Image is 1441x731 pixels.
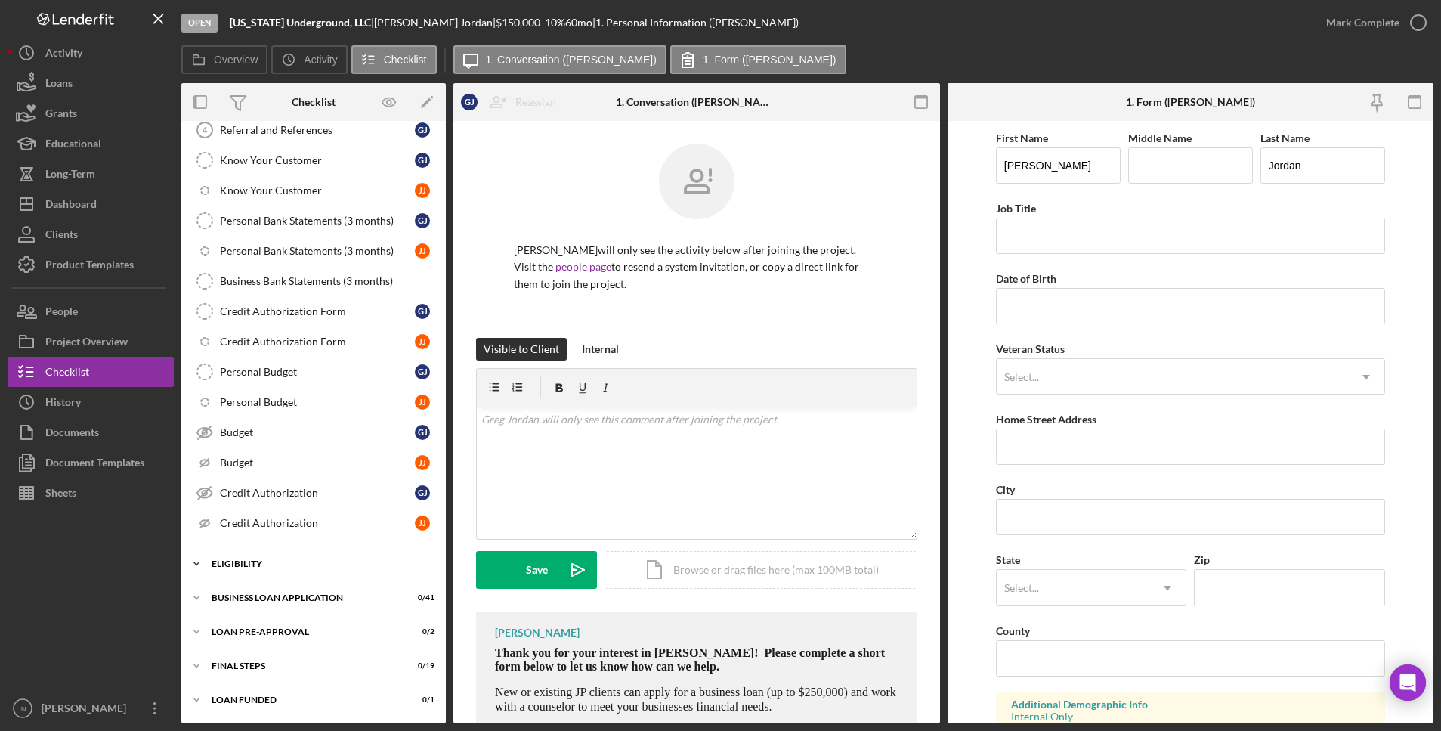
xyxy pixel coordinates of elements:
[407,695,434,705] div: 0 / 1
[1390,664,1426,701] div: Open Intercom Messenger
[189,357,438,387] a: Personal BudgetGJ
[8,68,174,98] a: Loans
[8,357,174,387] button: Checklist
[189,417,438,448] a: BudgetGJ
[8,159,174,189] button: Long-Term
[189,236,438,266] a: Personal Bank Statements (3 months)JJ
[45,129,101,163] div: Educational
[214,54,258,66] label: Overview
[45,38,82,72] div: Activity
[1011,711,1370,723] div: Internal Only
[996,202,1036,215] label: Job Title
[1011,698,1370,711] div: Additional Demographic Info
[514,242,880,293] p: [PERSON_NAME] will only see the activity below after joining the project. Visit the to resend a s...
[45,448,144,482] div: Document Templates
[1128,132,1192,144] label: Middle Name
[582,338,619,361] div: Internal
[415,304,430,319] div: G J
[8,249,174,280] button: Product Templates
[495,627,580,639] div: [PERSON_NAME]
[8,448,174,478] button: Document Templates
[212,695,397,705] div: LOAN FUNDED
[220,517,415,529] div: Credit Authorization
[220,184,415,197] div: Know Your Customer
[189,175,438,206] a: Know Your CustomerJJ
[220,396,415,408] div: Personal Budget
[592,17,799,29] div: | 1. Personal Information ([PERSON_NAME])
[545,17,565,29] div: 10 %
[407,593,434,602] div: 0 / 41
[220,275,438,287] div: Business Bank Statements (3 months)
[45,296,78,330] div: People
[45,159,95,193] div: Long-Term
[8,296,174,327] button: People
[220,426,415,438] div: Budget
[415,183,430,198] div: J J
[8,327,174,357] button: Project Overview
[526,551,548,589] div: Save
[189,387,438,417] a: Personal BudgetJJ
[415,425,430,440] div: G J
[45,357,89,391] div: Checklist
[374,17,496,29] div: [PERSON_NAME] Jordan |
[220,336,415,348] div: Credit Authorization Form
[271,45,347,74] button: Activity
[1260,132,1310,144] label: Last Name
[45,327,128,361] div: Project Overview
[8,417,174,448] button: Documents
[8,693,174,723] button: IN[PERSON_NAME]
[515,87,556,117] div: Reassign
[996,132,1048,144] label: First Name
[495,686,896,712] span: New or existing JP clients can apply for a business loan (up to $250,000) and work with a counsel...
[8,189,174,219] button: Dashboard
[45,249,134,283] div: Product Templates
[45,387,81,421] div: History
[189,115,438,145] a: 4Referral and ReferencesGJ
[220,215,415,227] div: Personal Bank Statements (3 months)
[45,68,73,102] div: Loans
[486,54,657,66] label: 1. Conversation ([PERSON_NAME])
[351,45,437,74] button: Checklist
[220,366,415,378] div: Personal Budget
[45,478,76,512] div: Sheets
[189,145,438,175] a: Know Your CustomerGJ
[181,45,267,74] button: Overview
[189,478,438,508] a: Credit AuthorizationGJ
[616,96,778,108] div: 1. Conversation ([PERSON_NAME])
[8,387,174,417] button: History
[1004,582,1039,594] div: Select...
[407,627,434,637] div: 0 / 2
[1004,371,1039,383] div: Select...
[415,395,430,410] div: J J
[212,661,397,671] div: FINAL STEPS
[8,38,174,68] button: Activity
[304,54,337,66] label: Activity
[1126,96,1255,108] div: 1. Form ([PERSON_NAME])
[415,364,430,379] div: G J
[996,624,1030,637] label: County
[407,661,434,671] div: 0 / 19
[703,54,836,66] label: 1. Form ([PERSON_NAME])
[45,189,97,223] div: Dashboard
[495,646,885,673] span: Thank you for your interest in [PERSON_NAME]! Please complete a short form below to let us know h...
[415,455,430,470] div: J J
[574,338,626,361] button: Internal
[220,154,415,166] div: Know Your Customer
[45,98,77,132] div: Grants
[476,338,567,361] button: Visible to Client
[8,129,174,159] a: Educational
[415,153,430,168] div: G J
[189,296,438,327] a: Credit Authorization FormGJ
[220,124,415,136] div: Referral and References
[996,413,1096,426] label: Home Street Address
[189,508,438,538] a: Credit AuthorizationJJ
[415,516,430,531] div: J J
[189,266,438,296] a: Business Bank Statements (3 months)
